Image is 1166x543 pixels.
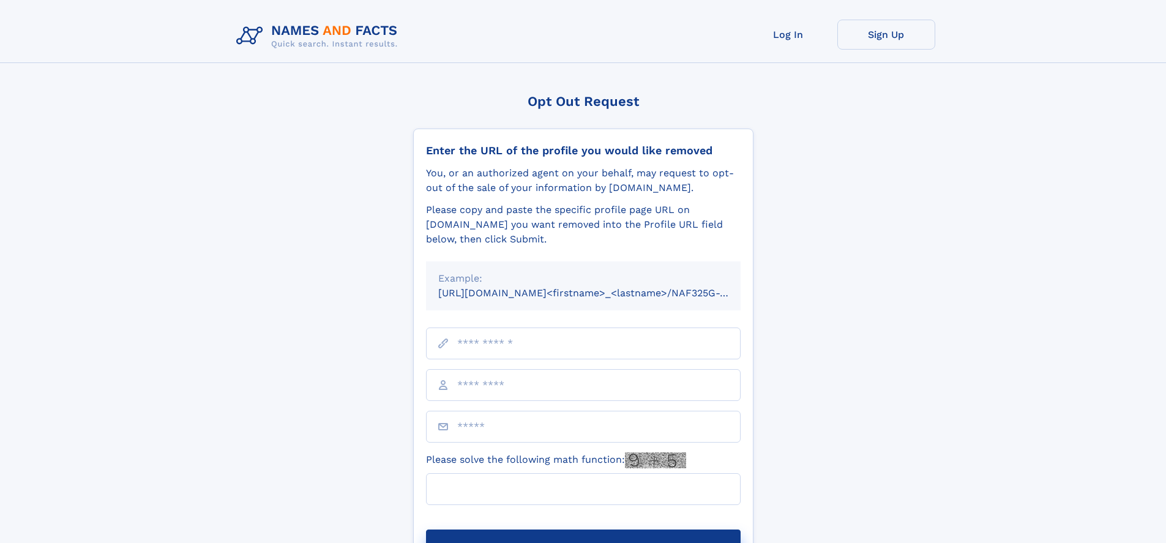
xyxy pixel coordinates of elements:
[438,287,764,299] small: [URL][DOMAIN_NAME]<firstname>_<lastname>/NAF325G-xxxxxxxx
[426,166,741,195] div: You, or an authorized agent on your behalf, may request to opt-out of the sale of your informatio...
[231,20,408,53] img: Logo Names and Facts
[438,271,728,286] div: Example:
[426,144,741,157] div: Enter the URL of the profile you would like removed
[426,452,686,468] label: Please solve the following math function:
[739,20,837,50] a: Log In
[413,94,753,109] div: Opt Out Request
[837,20,935,50] a: Sign Up
[426,203,741,247] div: Please copy and paste the specific profile page URL on [DOMAIN_NAME] you want removed into the Pr...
